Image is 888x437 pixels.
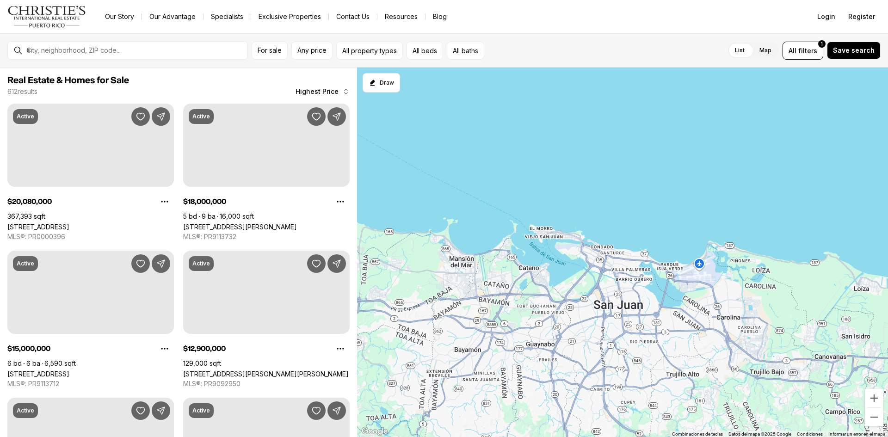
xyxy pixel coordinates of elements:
[183,370,349,378] a: 602 BARBOSA AVE, SAN JUAN PR, 00926
[783,42,823,60] button: Allfilters1
[425,10,454,23] a: Blog
[98,10,142,23] a: Our Story
[17,407,34,414] p: Active
[336,42,403,60] button: All property types
[817,13,835,20] span: Login
[7,223,69,231] a: 66 ROAD 66 & ROAD 3, CANOVANAS PR, 00729
[155,339,174,358] button: Property options
[17,113,34,120] p: Active
[329,10,377,23] button: Contact Us
[251,10,328,23] a: Exclusive Properties
[447,42,484,60] button: All baths
[848,13,875,20] span: Register
[131,254,150,273] button: Save Property: 20 AMAPOLA ST
[331,192,350,211] button: Property options
[192,407,210,414] p: Active
[812,7,841,26] button: Login
[307,254,326,273] button: Save Property: 602 BARBOSA AVE
[203,10,251,23] a: Specialists
[155,192,174,211] button: Property options
[363,73,400,92] button: Start drawing
[789,46,796,55] span: All
[798,46,817,55] span: filters
[728,42,752,59] label: List
[407,42,443,60] button: All beds
[142,10,203,23] a: Our Advantage
[331,339,350,358] button: Property options
[7,370,69,378] a: 20 AMAPOLA ST, CAROLINA PR, 00979
[291,42,333,60] button: Any price
[7,76,129,85] span: Real Estate & Homes for Sale
[290,82,355,101] button: Highest Price
[297,47,327,54] span: Any price
[728,431,791,437] span: Datos del mapa ©2025 Google
[377,10,425,23] a: Resources
[192,113,210,120] p: Active
[131,107,150,126] button: Save Property: 66 ROAD 66 & ROAD 3
[827,42,881,59] button: Save search
[752,42,779,59] label: Map
[821,40,823,48] span: 1
[307,401,326,420] button: Save Property: CARR 1, KM 21.3 BO. LA MUDA
[833,47,875,54] span: Save search
[296,88,339,95] span: Highest Price
[7,6,86,28] img: logo
[843,7,881,26] button: Register
[192,260,210,267] p: Active
[183,223,297,231] a: 175 CALLE RUISEÑOR ST, SAN JUAN PR, 00926
[307,107,326,126] button: Save Property: 175 CALLE RUISEÑOR ST
[17,260,34,267] p: Active
[258,47,282,54] span: For sale
[131,401,150,420] button: Save Property: URB. LA LOMITA CALLE VISTA LINDA
[252,42,288,60] button: For sale
[7,88,37,95] p: 612 results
